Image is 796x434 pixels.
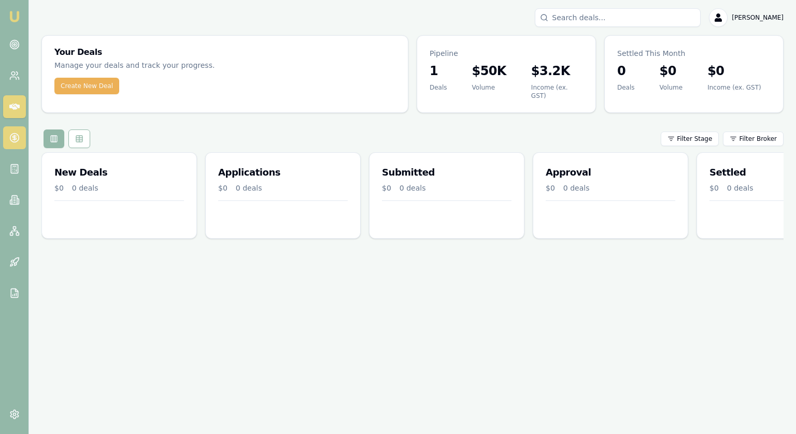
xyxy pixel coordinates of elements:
h3: $50K [472,63,506,79]
div: 0 deals [400,183,426,193]
div: Income (ex. GST) [707,83,761,92]
p: Settled This Month [617,48,771,59]
h3: Approval [546,165,675,180]
div: 0 deals [563,183,590,193]
button: Create New Deal [54,78,119,94]
div: $0 [709,183,719,193]
div: Deals [430,83,447,92]
span: [PERSON_NAME] [732,13,784,22]
button: Filter Broker [723,132,784,146]
p: Pipeline [430,48,583,59]
div: 0 deals [72,183,98,193]
span: Filter Broker [739,135,777,143]
div: $0 [546,183,555,193]
p: Manage your deals and track your progress. [54,60,320,71]
div: Volume [660,83,683,92]
h3: 1 [430,63,447,79]
div: Volume [472,83,506,92]
div: $0 [218,183,228,193]
h3: $0 [660,63,683,79]
img: emu-icon-u.png [8,10,21,23]
div: 0 deals [727,183,754,193]
input: Search deals [535,8,701,27]
div: $0 [382,183,391,193]
h3: New Deals [54,165,184,180]
h3: $0 [707,63,761,79]
button: Filter Stage [661,132,719,146]
h3: Submitted [382,165,511,180]
h3: Your Deals [54,48,395,56]
span: Filter Stage [677,135,712,143]
div: 0 deals [236,183,262,193]
h3: Applications [218,165,348,180]
div: $0 [54,183,64,193]
h3: 0 [617,63,635,79]
div: Deals [617,83,635,92]
div: Income (ex. GST) [531,83,583,100]
h3: $3.2K [531,63,583,79]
